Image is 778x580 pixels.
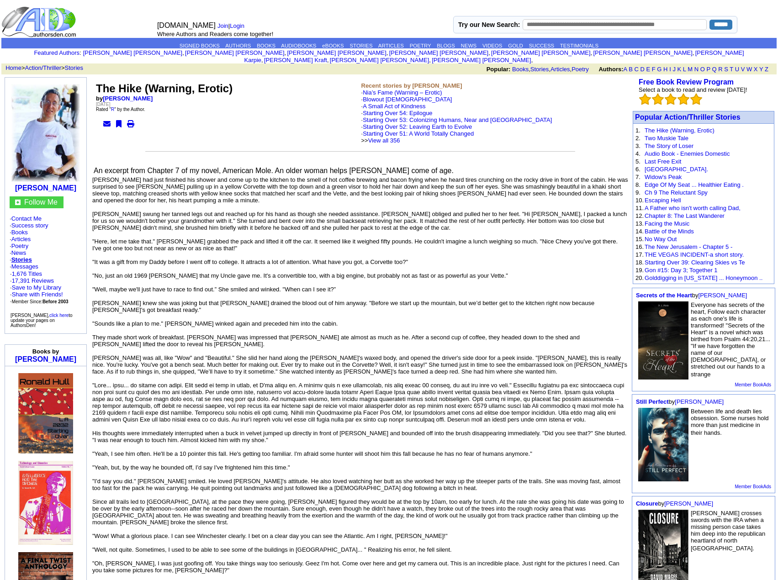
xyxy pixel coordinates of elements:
font: 16. [635,243,644,250]
img: shim.gif [18,453,19,458]
a: [PERSON_NAME] [PERSON_NAME] [330,57,429,63]
font: 11. [635,205,644,211]
a: Join [217,22,228,29]
font: | [217,22,248,29]
font: · · · [10,284,63,305]
img: bigemptystars.png [690,93,702,105]
b: Recent stories by [PERSON_NAME] [361,82,462,89]
a: F [652,66,656,73]
font: i [388,51,389,56]
a: Ch 9 The Reluctant Spy [645,189,708,196]
font: 20. [635,274,644,281]
font: Rated " " by the Author. [96,107,145,112]
font: [PERSON_NAME] crosses swords with the IRA when a missing person case takes him deep into the repu... [691,510,765,552]
b: by [96,95,153,102]
font: · · · · · · · [10,215,82,305]
img: gc.jpg [15,200,21,205]
a: Contact Me [11,215,42,222]
font: i [286,51,287,56]
a: Chapter 8: The Last Wanderer [645,212,725,219]
a: 1,676 Titles [12,270,42,277]
font: i [533,58,534,63]
img: bigemptystars.png [665,93,677,105]
font: Where Authors and Readers come together! [157,31,273,37]
a: View all 356 [368,137,400,144]
font: · · [10,270,69,305]
a: R [718,66,722,73]
a: Audio Book - Enemies Domestic [645,150,730,157]
a: The New Jerusalem - Chapter 5 - [645,243,732,250]
a: Last Free Exit [645,158,681,165]
a: [PERSON_NAME] [675,398,724,405]
a: A Father who isn't worth calling Dad, [645,205,741,211]
a: Articles [11,236,31,243]
a: Starting Over 53: Colonizing Humans, Near and [GEOGRAPHIC_DATA] [363,116,552,123]
font: 17. [635,251,644,258]
a: ARTICLES [378,43,404,48]
a: Stories [65,64,83,71]
a: AUTHORS [225,43,251,48]
font: by [636,292,747,299]
a: Action/Thriller [25,64,61,71]
a: E [646,66,650,73]
a: AUDIOBOOKS [281,43,316,48]
img: 74803.jpg [638,301,688,380]
a: click here [49,313,69,318]
img: shim.gif [18,545,19,549]
a: Books [11,229,28,236]
a: BOOKS [257,43,275,48]
a: Articles [550,66,570,73]
a: 17,391 Reviews [12,277,54,284]
a: [PERSON_NAME] [15,355,76,363]
a: BLOGS [437,43,455,48]
font: Between life and death lies obsession. Some nurses hold more than just medicine in their hands. [691,408,769,436]
a: THE VEGAS INCIDENT-a short story. [645,251,744,258]
b: Books by [32,348,59,355]
font: i [184,51,185,56]
a: Popular Action/Thriller Stories [635,113,741,121]
font: · [361,89,552,144]
a: Home [5,64,21,71]
font: [DATE] [96,102,110,107]
a: Free Book Review Program [639,78,734,86]
a: Secrets of the Heart [636,292,692,299]
b: [PERSON_NAME] [15,184,76,192]
a: [PERSON_NAME] [PERSON_NAME] [593,49,692,56]
a: News [11,249,26,256]
a: H [663,66,667,73]
a: P [706,66,710,73]
a: Z [765,66,768,73]
img: shim.gif [46,369,47,372]
a: Blowout [DEMOGRAPHIC_DATA] [363,96,452,103]
a: G [657,66,662,73]
a: O [700,66,705,73]
a: Starting Over 51: A World Totally Changed [363,130,474,137]
font: 19. [635,267,644,274]
a: B [629,66,633,73]
a: Two Muskie Tale [645,135,688,142]
a: Golddigging in [US_STATE] ... Honeymoon .. [645,274,762,281]
font: , , , , , , , , , , [83,49,744,63]
b: Authors: [598,66,623,73]
a: Books [512,66,529,73]
font: by [636,398,724,405]
a: Y [759,66,763,73]
font: [DOMAIN_NAME] [157,21,216,29]
a: Share with Friends! [12,291,63,298]
a: Widow's Peak [645,174,682,180]
a: GOLD [508,43,523,48]
font: by [636,500,713,507]
a: Member BookAds [735,382,771,387]
font: 4. [635,150,640,157]
a: The Story of Loser [645,142,693,149]
a: S [724,66,728,73]
a: [PERSON_NAME] Karpie [244,49,744,63]
a: [PERSON_NAME] [103,95,153,102]
img: 80448.jpg [638,408,688,481]
label: Try our New Search: [458,21,520,28]
a: Messages [11,263,38,270]
font: 10. [635,197,644,204]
